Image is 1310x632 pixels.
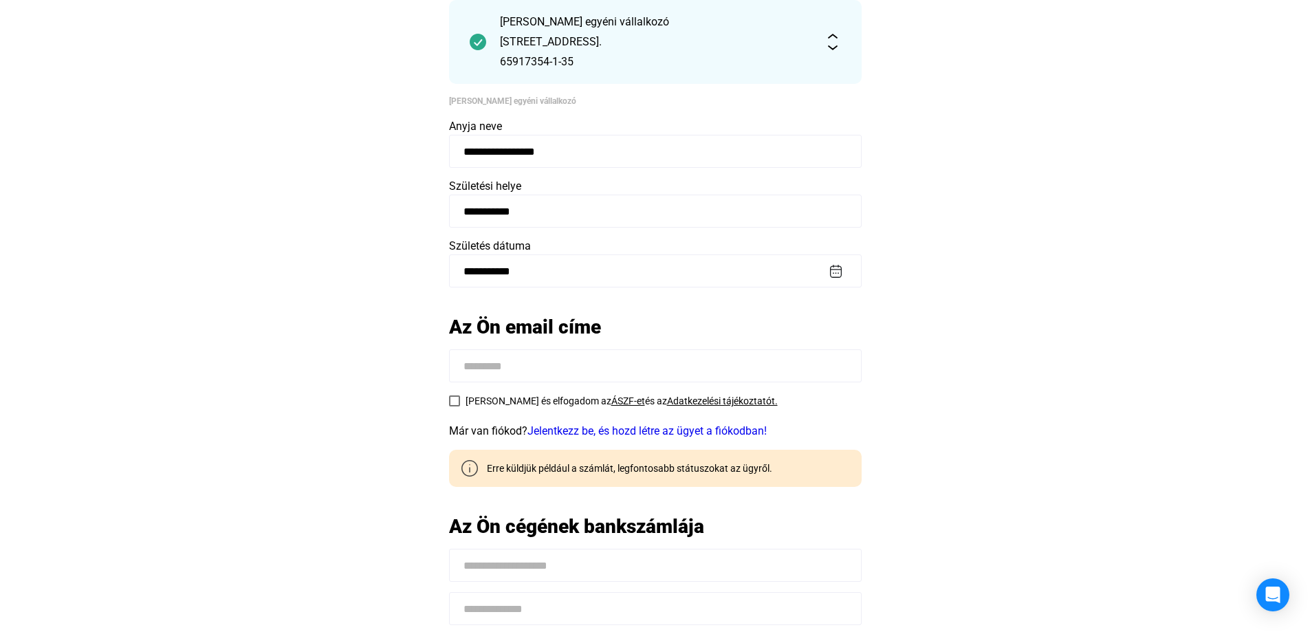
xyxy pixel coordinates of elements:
img: expand [825,34,841,50]
a: ÁSZF-et [611,395,645,406]
div: [PERSON_NAME] egyéni vállalkozó [500,14,811,30]
div: Már van fiókod? [449,423,862,439]
a: Adatkezelési tájékoztatót. [667,395,778,406]
span: Születés dátuma [449,239,531,252]
h2: Az Ön email címe [449,315,862,339]
div: 65917354-1-35 [500,54,811,70]
div: Open Intercom Messenger [1256,578,1289,611]
span: [PERSON_NAME] és elfogadom az [466,395,611,406]
span: Anyja neve [449,120,502,133]
div: [STREET_ADDRESS]. [500,34,811,50]
div: [PERSON_NAME] egyéni vállalkozó [449,94,862,108]
div: Erre küldjük például a számlát, legfontosabb státuszokat az ügyről. [477,461,772,475]
span: és az [645,395,667,406]
h2: Az Ön cégének bankszámlája [449,514,862,538]
a: Jelentkezz be, és hozd létre az ügyet a fiókodban! [527,424,767,437]
span: Születési helye [449,179,521,193]
img: checkmark-darker-green-circle [470,34,486,50]
img: info-grey-outline [461,460,478,477]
